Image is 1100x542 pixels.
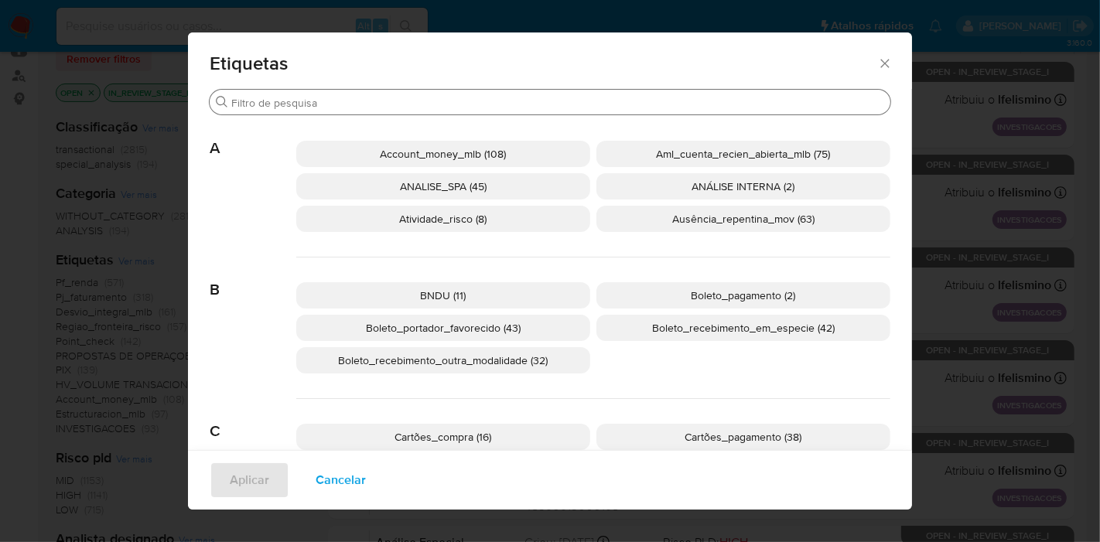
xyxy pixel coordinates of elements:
[296,282,590,308] div: BNDU (11)
[692,179,795,194] span: ANÁLISE INTERNA (2)
[210,257,296,299] span: B
[395,429,492,445] span: Cartões_compra (16)
[596,315,890,341] div: Boleto_recebimento_em_especie (42)
[421,288,466,303] span: BNDU (11)
[596,424,890,450] div: Cartões_pagamento (38)
[672,211,815,227] span: Ausência_repentina_mov (63)
[210,54,877,73] span: Etiquetas
[381,146,507,162] span: Account_money_mlb (108)
[216,96,228,108] button: Buscar
[685,429,802,445] span: Cartões_pagamento (38)
[596,206,890,232] div: Ausência_repentina_mov (63)
[231,96,884,110] input: Filtro de pesquisa
[295,462,386,499] button: Cancelar
[296,141,590,167] div: Account_money_mlb (108)
[652,320,835,336] span: Boleto_recebimento_em_especie (42)
[692,288,796,303] span: Boleto_pagamento (2)
[596,141,890,167] div: Aml_cuenta_recien_abierta_mlb (75)
[296,424,590,450] div: Cartões_compra (16)
[339,353,548,368] span: Boleto_recebimento_outra_modalidade (32)
[400,179,487,194] span: ANALISE_SPA (45)
[316,463,366,497] span: Cancelar
[296,206,590,232] div: Atividade_risco (8)
[296,315,590,341] div: Boleto_portador_favorecido (43)
[210,116,296,158] span: A
[210,399,296,441] span: C
[596,173,890,199] div: ANÁLISE INTERNA (2)
[877,56,891,70] button: Fechar
[400,211,487,227] span: Atividade_risco (8)
[296,347,590,373] div: Boleto_recebimento_outra_modalidade (32)
[596,282,890,308] div: Boleto_pagamento (2)
[296,173,590,199] div: ANALISE_SPA (45)
[366,320,521,336] span: Boleto_portador_favorecido (43)
[657,146,831,162] span: Aml_cuenta_recien_abierta_mlb (75)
